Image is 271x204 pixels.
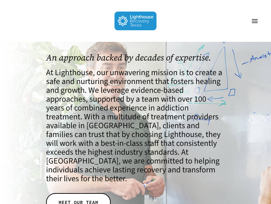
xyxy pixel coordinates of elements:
a: Navigation Menu [248,18,262,24]
h4: At Lighthouse, our unwavering mission is to create a safe and nurturing environment that fosters ... [46,68,225,183]
h1: An approach backed by decades of expertise. [46,53,225,63]
img: Lighthouse Recovery Texas [114,12,157,30]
